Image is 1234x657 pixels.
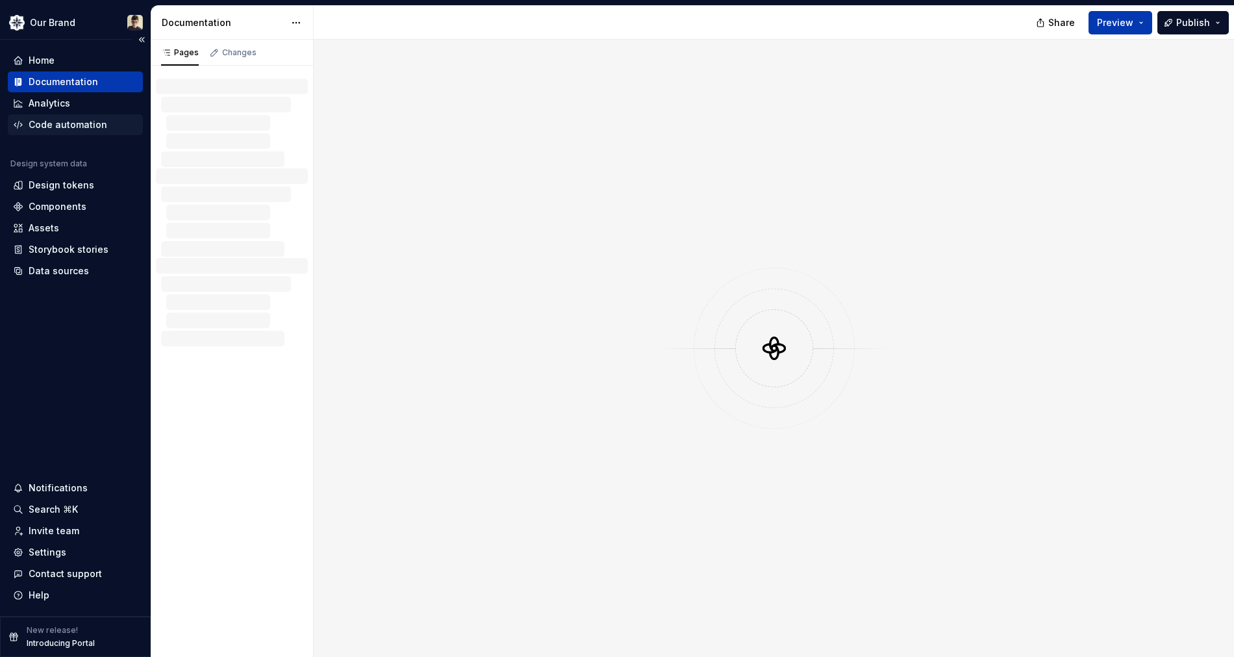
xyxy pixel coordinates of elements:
a: Components [8,196,143,217]
div: Documentation [162,16,284,29]
button: Contact support [8,563,143,584]
a: Design tokens [8,175,143,196]
div: Contact support [29,567,102,580]
div: Design system data [10,159,87,169]
div: Data sources [29,264,89,277]
button: Search ⌘K [8,499,143,520]
p: Introducing Portal [27,638,95,649]
div: Pages [161,47,199,58]
div: Components [29,200,86,213]
button: Preview [1089,11,1152,34]
p: New release! [27,625,78,636]
div: Storybook stories [29,243,108,256]
a: Documentation [8,71,143,92]
button: Notifications [8,478,143,498]
button: Share [1029,11,1083,34]
div: Documentation [29,75,98,88]
div: Code automation [29,118,107,131]
div: Invite team [29,524,79,537]
div: Design tokens [29,179,94,192]
button: Our BrandAvery Hennings [3,8,148,36]
span: Publish [1176,16,1210,29]
a: Settings [8,542,143,563]
div: Search ⌘K [29,503,78,516]
div: Settings [29,546,66,559]
img: 344848e3-ec3d-4aa0-b708-b8ed6430a7e0.png [9,15,25,31]
div: Our Brand [30,16,75,29]
button: Collapse sidebar [132,31,151,49]
a: Invite team [8,521,143,541]
a: Code automation [8,114,143,135]
div: Changes [222,47,257,58]
a: Data sources [8,261,143,281]
div: Notifications [29,482,88,495]
div: Help [29,589,49,602]
div: Analytics [29,97,70,110]
a: Analytics [8,93,143,114]
a: Assets [8,218,143,238]
a: Home [8,50,143,71]
div: Assets [29,222,59,235]
span: Preview [1097,16,1133,29]
div: Home [29,54,55,67]
img: Avery Hennings [127,15,143,31]
button: Publish [1157,11,1229,34]
a: Storybook stories [8,239,143,260]
button: Help [8,585,143,606]
span: Share [1048,16,1075,29]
